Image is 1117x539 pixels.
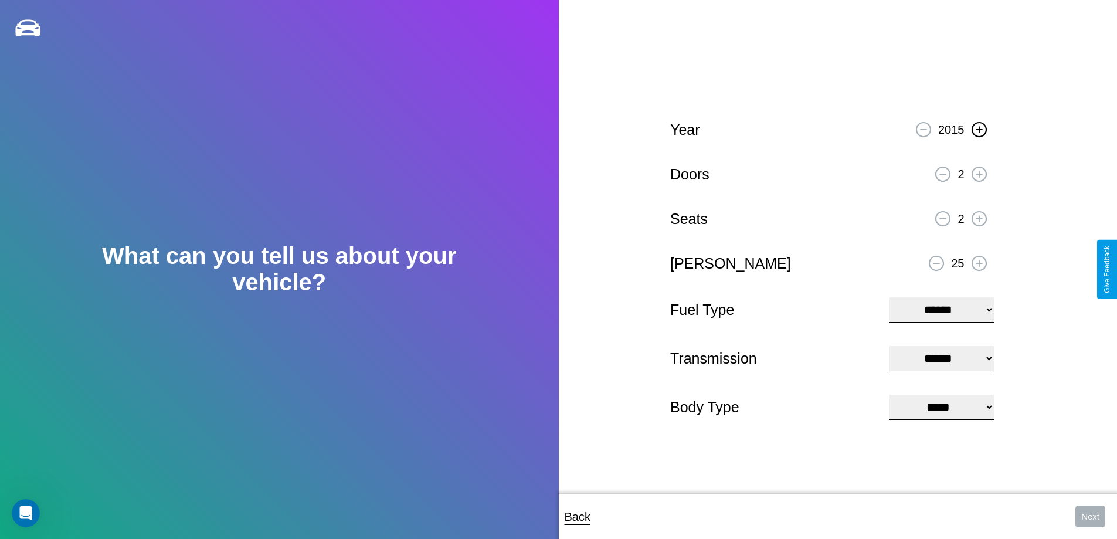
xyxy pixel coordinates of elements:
[565,506,590,527] p: Back
[670,250,791,277] p: [PERSON_NAME]
[958,164,964,185] p: 2
[1075,506,1105,527] button: Next
[958,208,964,229] p: 2
[951,253,964,274] p: 25
[670,206,708,232] p: Seats
[670,394,878,421] p: Body Type
[1103,246,1111,293] div: Give Feedback
[670,117,700,143] p: Year
[56,243,503,296] h2: What can you tell us about your vehicle?
[670,345,878,372] p: Transmission
[938,119,965,140] p: 2015
[670,297,878,323] p: Fuel Type
[670,161,709,188] p: Doors
[12,499,40,527] iframe: Intercom live chat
